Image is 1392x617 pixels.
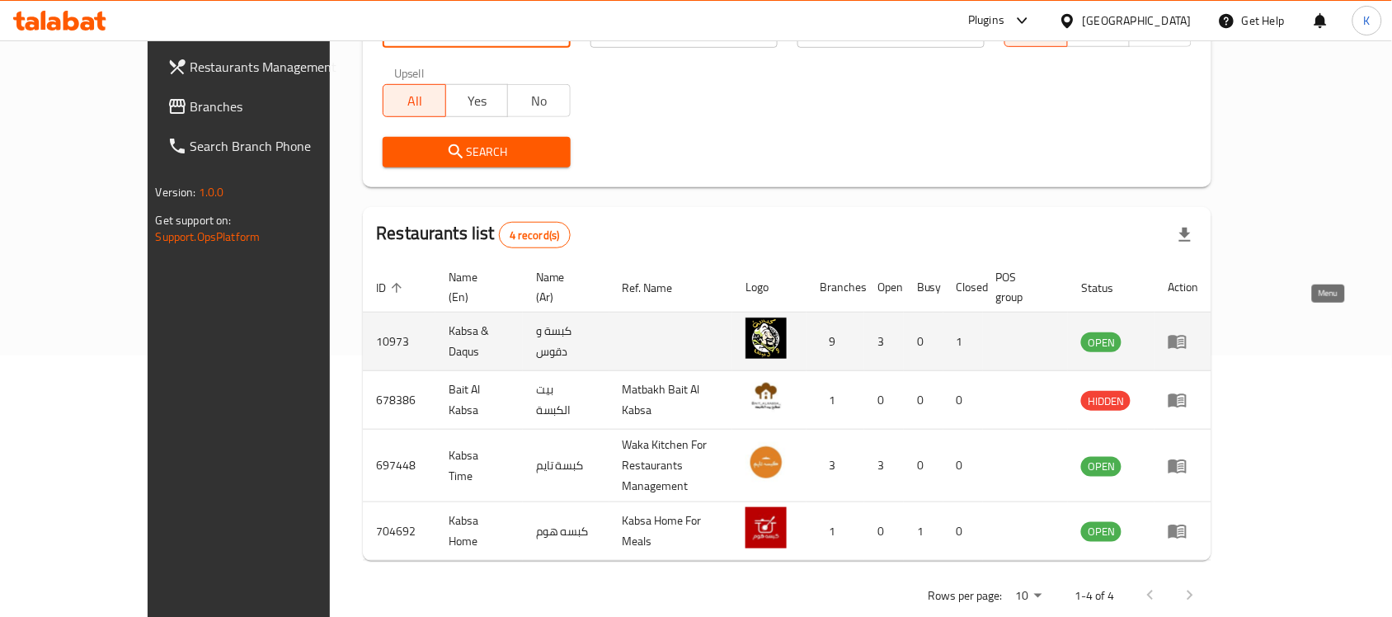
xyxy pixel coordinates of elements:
[435,371,522,430] td: Bait Al Kabsa
[1012,19,1060,43] span: All
[1009,584,1048,609] div: Rows per page:
[807,262,864,313] th: Branches
[190,136,367,156] span: Search Branch Phone
[1364,12,1371,30] span: K
[1136,19,1185,43] span: TMP
[864,262,904,313] th: Open
[732,262,807,313] th: Logo
[609,371,732,430] td: Matbakh Bait Al Kabsa
[435,313,522,371] td: Kabsa & Daqus
[1081,457,1122,477] div: OPEN
[1081,278,1135,298] span: Status
[1075,19,1123,43] span: TGO
[807,371,864,430] td: 1
[363,262,1211,561] table: enhanced table
[1081,333,1122,352] span: OPEN
[500,228,570,243] span: 4 record(s)
[523,371,609,430] td: بيت الكبسة
[515,89,563,113] span: No
[363,430,435,502] td: 697448
[445,84,508,117] button: Yes
[383,137,570,167] button: Search
[745,507,787,549] img: Kabsa Home
[996,267,1048,307] span: POS group
[943,313,983,371] td: 1
[363,313,435,371] td: 10973
[363,371,435,430] td: 678386
[1081,391,1131,411] div: HIDDEN
[968,11,1004,31] div: Plugins
[1168,456,1198,476] div: Menu
[363,502,435,561] td: 704692
[904,262,943,313] th: Busy
[904,313,943,371] td: 0
[745,376,787,417] img: Bait Al Kabsa
[154,87,380,126] a: Branches
[190,57,367,77] span: Restaurants Management
[499,222,571,248] div: Total records count
[904,502,943,561] td: 1
[156,210,232,231] span: Get support on:
[904,430,943,502] td: 0
[523,430,609,502] td: كبسة تايم
[1081,522,1122,541] span: OPEN
[154,126,380,166] a: Search Branch Phone
[190,97,367,116] span: Branches
[864,430,904,502] td: 3
[864,371,904,430] td: 0
[904,371,943,430] td: 0
[435,430,522,502] td: Kabsa Time
[1081,332,1122,352] div: OPEN
[449,267,502,307] span: Name (En)
[1168,390,1198,410] div: Menu
[609,502,732,561] td: Kabsa Home For Meals
[609,430,732,502] td: Waka Kitchen For Restaurants Management
[507,84,570,117] button: No
[745,442,787,483] img: Kabsa Time
[383,84,445,117] button: All
[807,430,864,502] td: 3
[435,502,522,561] td: Kabsa Home
[1081,522,1122,542] div: OPEN
[864,313,904,371] td: 3
[807,313,864,371] td: 9
[943,430,983,502] td: 0
[394,68,425,79] label: Upsell
[536,267,590,307] span: Name (Ar)
[1081,457,1122,476] span: OPEN
[943,262,983,313] th: Closed
[376,221,570,248] h2: Restaurants list
[943,502,983,561] td: 0
[199,181,224,203] span: 1.0.0
[623,278,694,298] span: Ref. Name
[156,181,196,203] span: Version:
[396,142,557,162] span: Search
[156,226,261,247] a: Support.OpsPlatform
[376,278,407,298] span: ID
[453,89,501,113] span: Yes
[807,502,864,561] td: 1
[745,318,787,359] img: Kabsa & Daqus
[928,586,1002,606] p: Rows per page:
[1165,215,1205,255] div: Export file
[1083,12,1192,30] div: [GEOGRAPHIC_DATA]
[943,371,983,430] td: 0
[390,89,439,113] span: All
[1168,521,1198,541] div: Menu
[523,502,609,561] td: كبسه هوم
[523,313,609,371] td: كبسة و دقوس
[1155,262,1211,313] th: Action
[864,502,904,561] td: 0
[154,47,380,87] a: Restaurants Management
[1075,586,1114,606] p: 1-4 of 4
[1081,392,1131,411] span: HIDDEN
